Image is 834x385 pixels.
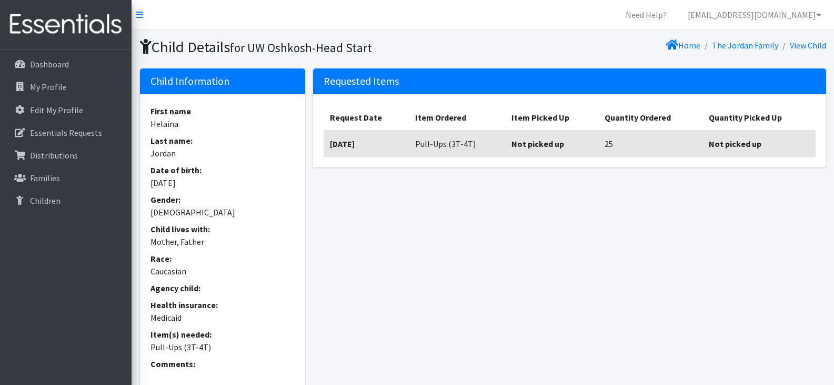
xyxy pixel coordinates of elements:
[712,40,778,51] a: The Jordan Family
[30,173,60,183] p: Families
[30,127,102,138] p: Essentials Requests
[4,167,127,189] a: Families
[150,282,295,294] dt: Agency child:
[409,131,505,157] td: Pull-Ups (3T-4T)
[150,164,295,176] dt: Date of birth:
[598,105,702,131] th: Quantity Ordered
[150,235,295,248] dd: Mother, Father
[150,206,295,219] dd: [DEMOGRAPHIC_DATA]
[150,299,295,311] dt: Health insurance:
[324,105,409,131] th: Request Date
[709,139,761,149] b: Not picked up
[30,150,78,161] p: Distributions
[511,139,564,149] b: Not picked up
[150,117,295,130] dd: Helaina
[230,40,372,55] small: for UW Oshkosh-Head Start
[409,105,505,131] th: Item Ordered
[617,4,675,25] a: Need Help?
[140,68,306,94] h5: Child Information
[150,223,295,235] dt: Child lives with:
[150,358,295,370] dt: Comments:
[30,195,61,206] p: Children
[790,40,826,51] a: View Child
[150,328,295,341] dt: Item(s) needed:
[150,105,295,117] dt: First name
[666,40,700,51] a: Home
[4,122,127,143] a: Essentials Requests
[150,341,295,353] dd: Pull-Ups (3T-4T)
[4,7,127,42] img: HumanEssentials
[313,68,826,94] h5: Requested Items
[505,105,598,131] th: Item Picked Up
[30,82,67,92] p: My Profile
[4,190,127,211] a: Children
[679,4,830,25] a: [EMAIL_ADDRESS][DOMAIN_NAME]
[4,54,127,75] a: Dashboard
[4,100,127,121] a: Edit My Profile
[30,105,83,115] p: Edit My Profile
[150,176,295,189] dd: [DATE]
[150,265,295,278] dd: Caucasian
[330,139,355,149] b: [DATE]
[150,134,295,147] dt: Last name:
[140,38,479,56] h1: Child Details
[150,147,295,160] dd: Jordan
[4,76,127,97] a: My Profile
[150,252,295,265] dt: Race:
[598,131,702,157] td: 25
[30,59,69,70] p: Dashboard
[4,145,127,166] a: Distributions
[150,193,295,206] dt: Gender:
[150,311,295,324] dd: Medicaid
[702,105,816,131] th: Quantity Picked Up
